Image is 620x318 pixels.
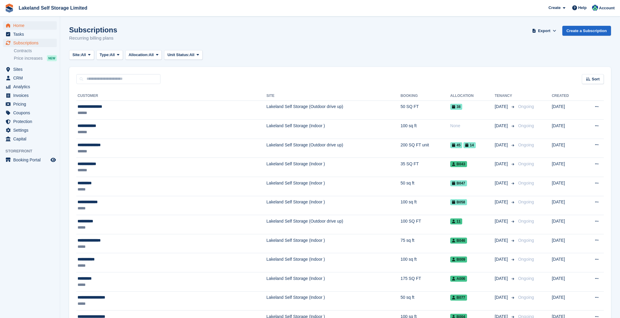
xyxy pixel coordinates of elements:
span: A006 [450,276,467,282]
a: menu [3,82,57,91]
span: Ongoing [518,276,534,281]
span: Price increases [14,55,43,61]
span: B009 [450,256,467,262]
td: [DATE] [552,158,582,177]
td: 100 sq ft [401,120,450,139]
span: Ongoing [518,142,534,147]
a: menu [3,109,57,117]
span: Sort [592,76,600,82]
td: 75 sq ft [401,234,450,253]
td: [DATE] [552,272,582,292]
a: Contracts [14,48,57,54]
span: B077 [450,295,467,301]
td: [DATE] [552,177,582,196]
span: Protection [13,117,49,126]
a: Lakeland Self Storage Limited [16,3,90,13]
td: [DATE] [552,215,582,234]
td: Lakeland Self Storage (Indoor ) [267,291,401,310]
span: Invoices [13,91,49,100]
span: Help [578,5,587,11]
td: 100 sq ft [401,196,450,215]
a: menu [3,39,57,47]
span: Ongoing [518,181,534,185]
span: Analytics [13,82,49,91]
a: menu [3,74,57,82]
a: menu [3,21,57,30]
span: Ongoing [518,161,534,166]
img: Steve Aynsley [592,5,598,11]
td: Lakeland Self Storage (Indoor ) [267,196,401,215]
span: [DATE] [495,294,509,301]
span: Account [599,5,615,11]
td: Lakeland Self Storage (Indoor ) [267,120,401,139]
span: Capital [13,135,49,143]
span: Type: [100,52,110,58]
div: None [450,123,495,129]
a: Preview store [50,156,57,163]
td: Lakeland Self Storage (Outdoor drive up) [267,215,401,234]
a: menu [3,65,57,73]
td: [DATE] [552,196,582,215]
span: 14 [463,142,475,148]
span: Home [13,21,49,30]
button: Export [531,26,557,36]
span: B047 [450,180,467,186]
td: Lakeland Self Storage (Indoor ) [267,158,401,177]
span: Create [548,5,560,11]
span: B046 [450,238,467,244]
span: Ongoing [518,199,534,204]
span: [DATE] [495,123,509,129]
span: [DATE] [495,199,509,205]
th: Tenancy [495,91,516,101]
a: menu [3,30,57,38]
a: menu [3,135,57,143]
span: [DATE] [495,180,509,186]
td: 50 sq ft [401,177,450,196]
span: Subscriptions [13,39,49,47]
button: Allocation: All [125,50,162,60]
span: All [189,52,194,58]
img: stora-icon-8386f47178a22dfd0bd8f6a31ec36ba5ce8667c1dd55bd0f319d3a0aa187defe.svg [5,4,14,13]
span: Unit Status: [167,52,189,58]
td: Lakeland Self Storage (Outdoor drive up) [267,100,401,120]
a: menu [3,156,57,164]
td: Lakeland Self Storage (Indoor ) [267,177,401,196]
span: Ongoing [518,104,534,109]
span: [DATE] [495,256,509,262]
h1: Subscriptions [69,26,117,34]
button: Unit Status: All [164,50,202,60]
span: Storefront [5,148,60,154]
td: 100 sq ft [401,253,450,272]
th: Allocation [450,91,495,101]
span: CRM [13,74,49,82]
a: menu [3,91,57,100]
td: 50 sq ft [401,291,450,310]
span: Tasks [13,30,49,38]
span: All [110,52,115,58]
span: 11 [450,218,462,224]
td: [DATE] [552,100,582,120]
td: [DATE] [552,291,582,310]
span: Ongoing [518,238,534,243]
span: 38 [450,104,462,110]
th: Booking [401,91,450,101]
span: [DATE] [495,103,509,110]
a: menu [3,126,57,134]
span: [DATE] [495,218,509,224]
span: Sites [13,65,49,73]
td: [DATE] [552,120,582,139]
span: All [149,52,154,58]
td: Lakeland Self Storage (Indoor ) [267,234,401,253]
span: [DATE] [495,142,509,148]
td: Lakeland Self Storage (Outdoor drive up) [267,139,401,158]
button: Site: All [69,50,94,60]
button: Type: All [96,50,123,60]
span: B058 [450,199,467,205]
span: Booking Portal [13,156,49,164]
span: 45 [450,142,462,148]
td: [DATE] [552,139,582,158]
td: 35 SQ FT [401,158,450,177]
span: Site: [72,52,81,58]
span: [DATE] [495,161,509,167]
span: B043 [450,161,467,167]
